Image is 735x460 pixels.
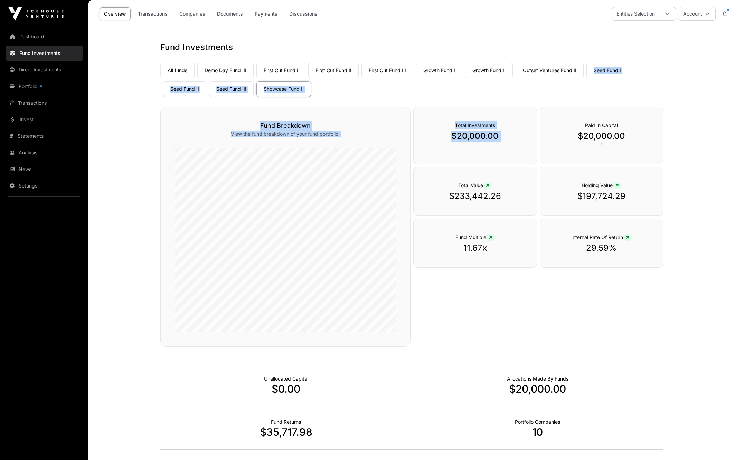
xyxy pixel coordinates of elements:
[160,63,195,78] a: All funds
[458,182,492,188] span: Total Value
[554,242,649,253] p: 29.59%
[412,426,663,438] p: 10
[308,63,359,78] a: First Cut Fund II
[6,178,83,193] a: Settings
[554,131,649,142] p: $20,000.00
[6,112,83,127] a: Invest
[163,81,206,97] a: Seed Fund II
[256,63,305,78] a: First Cut Fund I
[6,29,83,44] a: Dashboard
[6,128,83,144] a: Statements
[700,427,735,460] iframe: Chat Widget
[571,234,632,240] span: Internal Rate Of Return
[175,131,396,137] p: View the fund breakdown of your fund portfolio.
[133,7,172,20] a: Transactions
[6,95,83,111] a: Transactions
[612,7,659,20] div: Entities Selection
[540,107,663,164] div: `
[213,7,247,20] a: Documents
[586,63,628,78] a: Seed Fund I
[209,81,254,97] a: Seed Fund III
[6,62,83,77] a: Direct Investments
[427,242,523,253] p: 11.67x
[585,122,618,128] span: Paid In Capital
[264,375,308,382] p: Cash not yet allocated
[8,7,64,21] img: Icehouse Ventures Logo
[416,63,462,78] a: Growth Fund I
[427,131,523,142] p: $20,000.00
[285,7,322,20] a: Discussions
[250,7,282,20] a: Payments
[412,383,663,395] p: $20,000.00
[100,7,131,20] a: Overview
[160,383,412,395] p: $0.00
[197,63,254,78] a: Demo Day Fund III
[6,46,83,61] a: Fund Investments
[175,7,210,20] a: Companies
[6,162,83,177] a: News
[427,191,523,202] p: $233,442.26
[507,375,568,382] p: Capital Deployed Into Companies
[361,63,413,78] a: First Cut Fund III
[160,42,663,53] h1: Fund Investments
[516,63,584,78] a: Outset Ventures Fund II
[582,182,621,188] span: Holding Value
[554,191,649,202] p: $197,724.29
[455,122,495,128] span: Total Investments
[160,426,412,438] p: $35,717.98
[256,81,311,97] a: Showcase Fund II
[679,7,716,21] button: Account
[175,121,396,131] h3: Fund Breakdown
[515,419,560,425] p: Number of Companies Deployed Into
[6,79,83,94] a: Portfolio
[271,419,301,425] p: Realised Returns from Funds
[455,234,495,240] span: Fund Multiple
[465,63,513,78] a: Growth Fund II
[6,145,83,160] a: Analysis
